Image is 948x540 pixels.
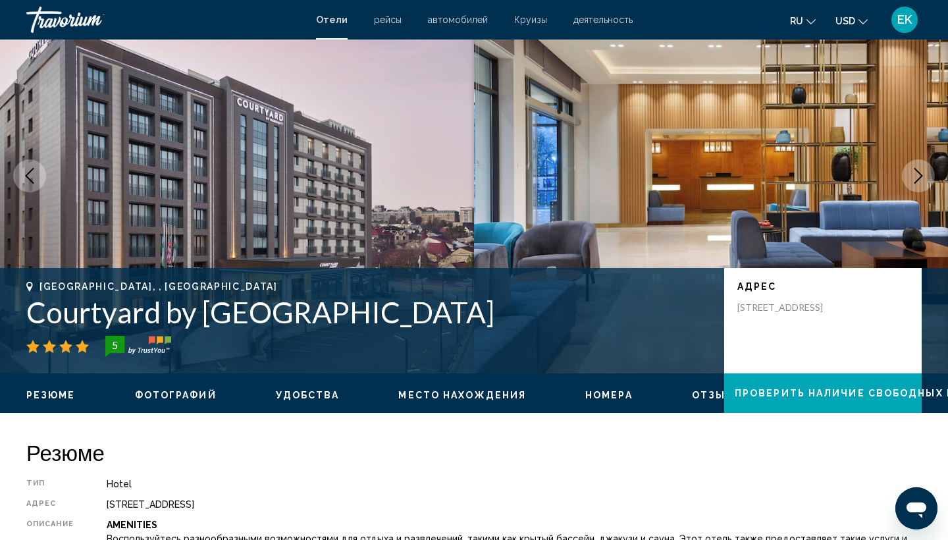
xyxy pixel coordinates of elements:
[316,14,348,25] a: Отели
[692,390,744,400] span: Отзывы
[887,6,922,34] button: User Menu
[107,499,922,510] div: [STREET_ADDRESS]
[573,14,633,25] a: деятельность
[276,389,340,401] button: Удобства
[428,14,488,25] a: автомобилей
[26,439,922,466] h2: Резюме
[724,373,922,413] button: Проверить наличие свободных мест
[737,281,908,292] p: адрес
[39,281,278,292] span: [GEOGRAPHIC_DATA], , [GEOGRAPHIC_DATA]
[135,390,217,400] span: Фотографий
[26,295,711,329] h1: Courtyard by [GEOGRAPHIC_DATA]
[897,13,912,26] span: EK
[26,390,76,400] span: Резюме
[26,7,303,33] a: Travorium
[101,337,128,353] div: 5
[835,11,868,30] button: Change currency
[790,16,803,26] span: ru
[398,389,526,401] button: Место нахождения
[13,159,46,192] button: Previous image
[514,14,547,25] a: Круизы
[585,390,633,400] span: Номера
[26,479,74,489] div: Тип
[374,14,402,25] a: рейсы
[105,336,171,357] img: trustyou-badge-hor.svg
[790,11,816,30] button: Change language
[585,389,633,401] button: Номера
[26,389,76,401] button: Резюме
[107,520,157,530] b: Amenities
[835,16,855,26] span: USD
[737,302,843,313] p: [STREET_ADDRESS]
[692,389,744,401] button: Отзывы
[107,479,922,489] div: Hotel
[902,159,935,192] button: Next image
[398,390,526,400] span: Место нахождения
[276,390,340,400] span: Удобства
[26,499,74,510] div: адрес
[135,389,217,401] button: Фотографий
[895,487,937,529] iframe: Кнопка запуска окна обмена сообщениями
